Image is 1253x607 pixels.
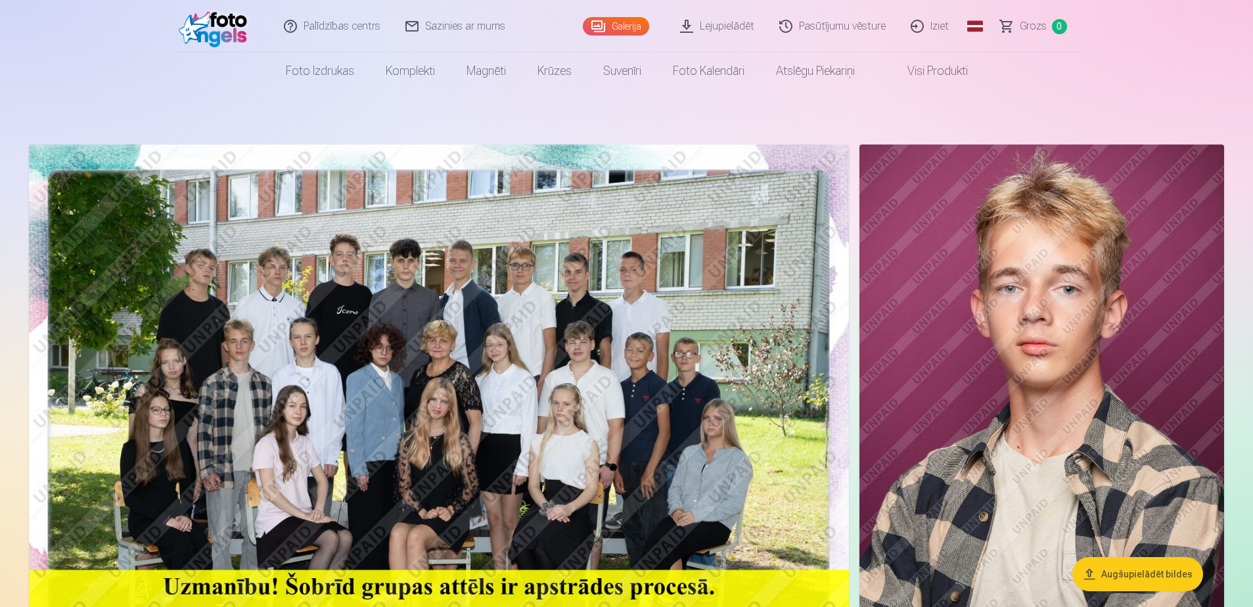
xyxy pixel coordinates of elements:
[1020,18,1047,34] span: Grozs
[587,53,657,89] a: Suvenīri
[583,17,649,35] a: Galerija
[451,53,522,89] a: Magnēti
[760,53,871,89] a: Atslēgu piekariņi
[370,53,451,89] a: Komplekti
[179,5,254,47] img: /fa1
[1072,557,1203,591] button: Augšupielādēt bildes
[871,53,984,89] a: Visi produkti
[522,53,587,89] a: Krūzes
[657,53,760,89] a: Foto kalendāri
[1052,19,1067,34] span: 0
[270,53,370,89] a: Foto izdrukas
